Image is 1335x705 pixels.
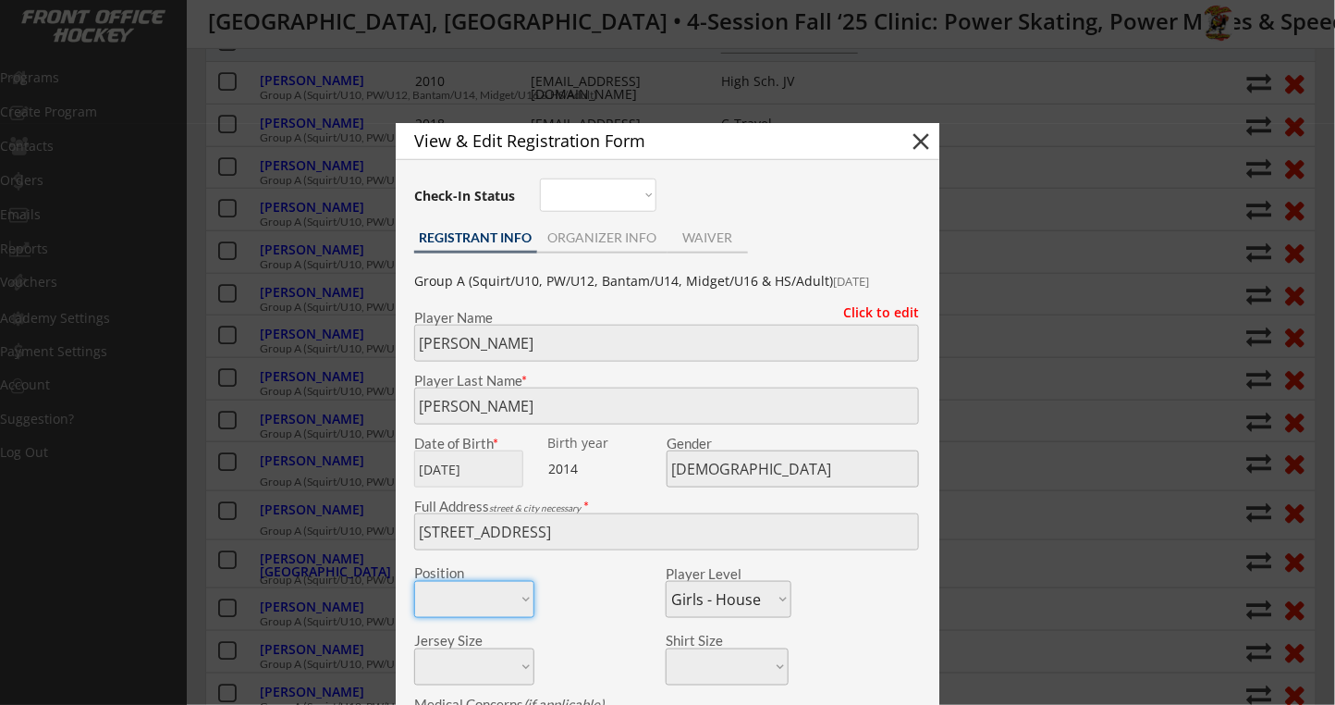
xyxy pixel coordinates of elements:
[414,374,919,388] div: Player Last Name
[414,513,919,550] input: Street, City, Province/State
[833,273,869,290] font: [DATE]
[489,502,581,513] em: street & city necessary
[414,231,537,244] div: REGISTRANT INFO
[414,311,919,325] div: Player Name
[414,634,509,648] div: Jersey Size
[666,634,761,648] div: Shirt Size
[414,500,919,513] div: Full Address
[537,231,667,244] div: ORGANIZER INFO
[547,437,663,451] div: We are transitioning the system to collect and store date of birth instead of just birth year to ...
[414,437,534,451] div: Date of Birth
[667,437,919,451] div: Gender
[414,132,875,149] div: View & Edit Registration Form
[548,460,664,478] div: 2014
[414,566,509,580] div: Position
[829,306,919,319] div: Click to edit
[666,567,791,581] div: Player Level
[547,437,663,450] div: Birth year
[414,274,919,290] div: Group A (Squirt/U10, PW/U12, Bantam/U14, Midget/U16 & HS/Adult)
[667,231,748,244] div: WAIVER
[907,128,935,155] button: close
[414,190,519,203] div: Check-In Status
